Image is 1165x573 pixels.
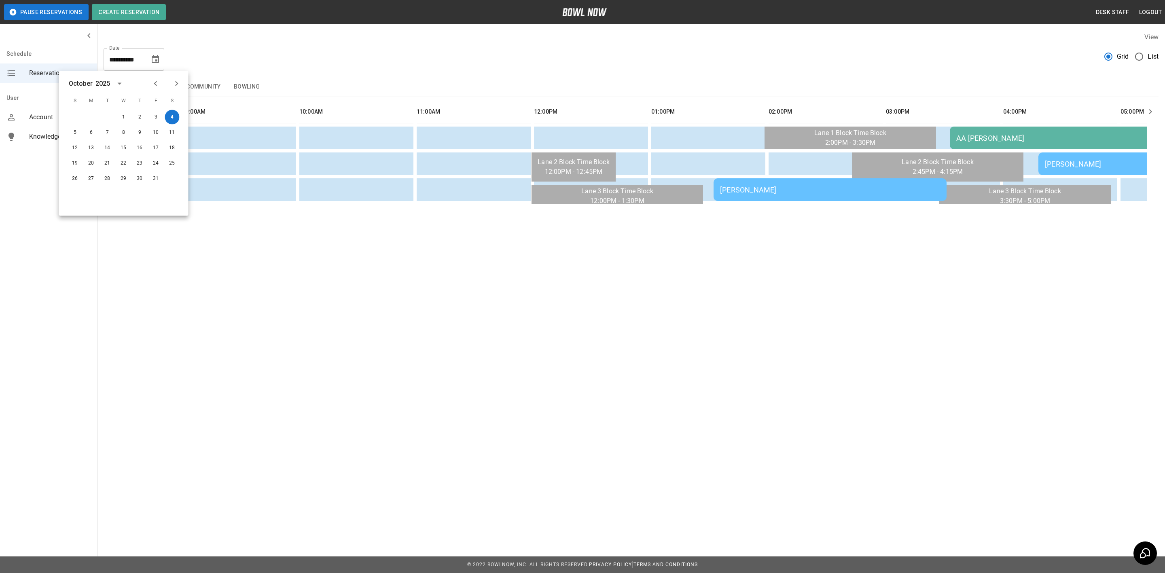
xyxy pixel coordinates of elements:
button: calendar view is open, switch to year view [112,77,126,91]
th: 12:00PM [534,100,648,123]
button: Choose date, selected date is Oct 4, 2025 [147,51,163,68]
button: Oct 12, 2025 [68,141,83,155]
button: Oct 24, 2025 [149,156,163,171]
button: Oct 26, 2025 [68,171,83,186]
button: Create Reservation [92,4,166,20]
span: F [149,93,163,109]
button: Oct 22, 2025 [116,156,131,171]
button: Oct 11, 2025 [165,125,180,140]
button: Oct 21, 2025 [100,156,115,171]
div: [PERSON_NAME] [720,186,940,194]
button: Oct 9, 2025 [133,125,147,140]
button: Oct 23, 2025 [133,156,147,171]
button: Oct 15, 2025 [116,141,131,155]
th: 09:00AM [182,100,296,123]
button: Oct 3, 2025 [149,110,163,125]
span: © 2022 BowlNow, Inc. All Rights Reserved. [467,562,589,567]
button: Oct 8, 2025 [116,125,131,140]
button: Community [180,77,227,97]
a: Privacy Policy [589,562,632,567]
span: T [133,93,147,109]
button: Oct 20, 2025 [84,156,99,171]
div: October [69,79,93,89]
span: M [84,93,99,109]
button: Oct 16, 2025 [133,141,147,155]
button: Oct 28, 2025 [100,171,115,186]
button: Oct 31, 2025 [149,171,163,186]
button: Logout [1136,5,1165,20]
button: Oct 2, 2025 [133,110,147,125]
button: Oct 5, 2025 [68,125,83,140]
span: List [1148,52,1159,61]
button: Previous month [149,77,163,91]
span: Knowledge Base [29,132,91,142]
img: logo [562,8,607,16]
button: Oct 18, 2025 [165,141,180,155]
span: T [100,93,115,109]
button: Oct 4, 2025 [165,110,180,125]
button: Oct 19, 2025 [68,156,83,171]
button: Desk Staff [1093,5,1133,20]
button: Oct 17, 2025 [149,141,163,155]
span: Account [29,112,91,122]
div: 2025 [95,79,110,89]
button: Pause Reservations [4,4,89,20]
button: Oct 10, 2025 [149,125,163,140]
div: inventory tabs [104,77,1159,97]
button: Oct 6, 2025 [84,125,99,140]
th: 11:00AM [417,100,531,123]
button: Oct 1, 2025 [116,110,131,125]
button: Oct 14, 2025 [100,141,115,155]
button: Oct 29, 2025 [116,171,131,186]
button: Next month [170,77,184,91]
button: Oct 30, 2025 [133,171,147,186]
th: 10:00AM [299,100,413,123]
span: S [68,93,83,109]
button: Oct 27, 2025 [84,171,99,186]
span: W [116,93,131,109]
span: Grid [1117,52,1129,61]
a: Terms and Conditions [633,562,698,567]
span: Reservations [29,68,91,78]
span: S [165,93,180,109]
button: Bowling [227,77,267,97]
button: Oct 13, 2025 [84,141,99,155]
label: View [1144,33,1159,41]
button: Oct 7, 2025 [100,125,115,140]
button: Oct 25, 2025 [165,156,180,171]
